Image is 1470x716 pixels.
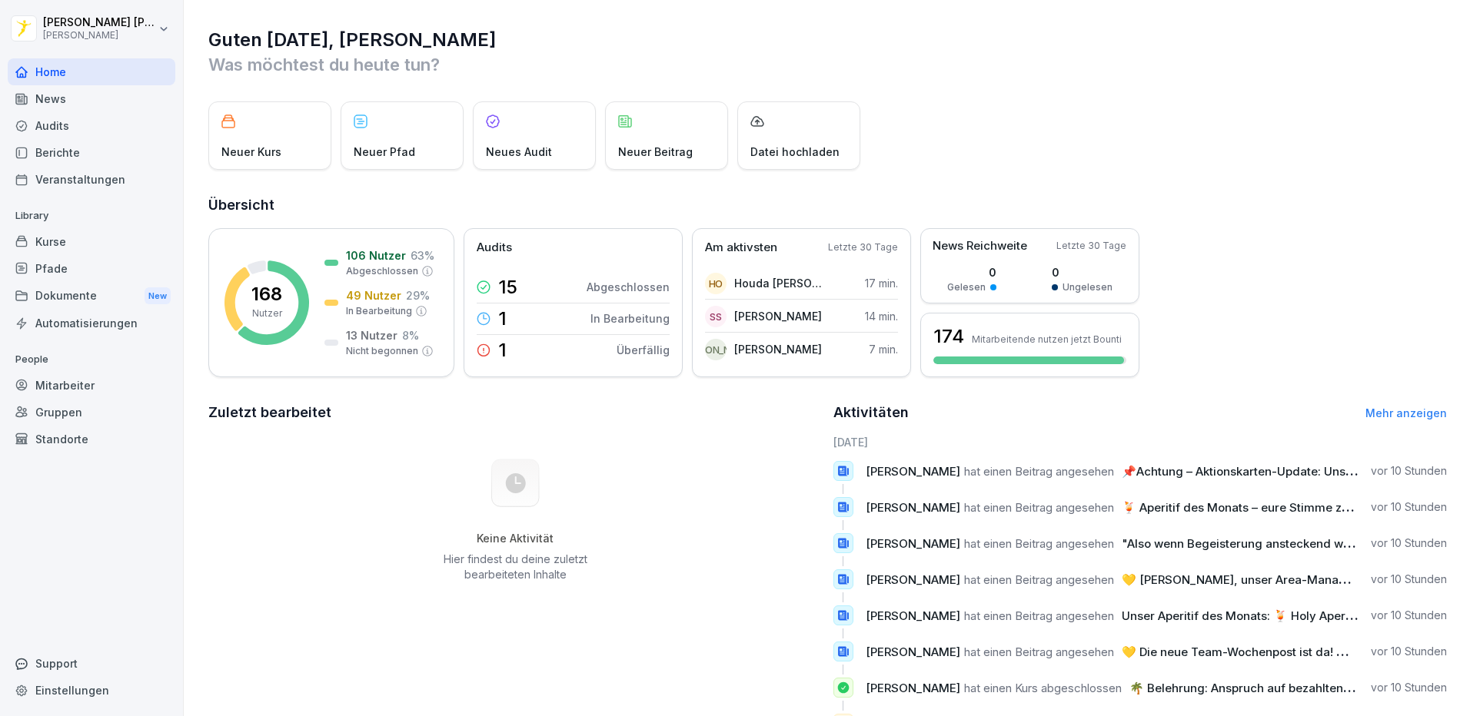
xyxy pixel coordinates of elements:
a: Home [8,58,175,85]
a: Einstellungen [8,677,175,704]
p: 17 min. [865,275,898,291]
p: 15 [498,278,517,297]
h1: Guten [DATE], [PERSON_NAME] [208,28,1447,52]
span: [PERSON_NAME] [866,464,960,479]
span: [PERSON_NAME] [866,572,960,587]
div: New [145,287,171,305]
p: 1 [498,310,507,328]
h5: Keine Aktivität [437,532,593,545]
a: Standorte [8,426,175,452]
p: 0 [1052,264,1112,280]
p: 14 min. [865,308,898,324]
p: Neuer Beitrag [618,144,693,160]
p: Letzte 30 Tage [1056,239,1126,253]
p: Library [8,204,175,228]
a: Automatisierungen [8,310,175,336]
a: Berichte [8,139,175,166]
span: [PERSON_NAME] [866,500,960,515]
p: 106 Nutzer [346,247,406,264]
p: Datei hochladen [750,144,840,160]
p: vor 10 Stunden [1371,680,1447,695]
p: vor 10 Stunden [1371,572,1447,587]
span: hat einen Beitrag angesehen [964,464,1114,479]
p: Gelesen [947,280,986,294]
div: SS [705,306,727,327]
p: 1 [498,341,507,360]
a: Mitarbeiter [8,372,175,399]
p: News Reichweite [933,237,1027,255]
a: Veranstaltungen [8,166,175,193]
h3: 174 [933,323,964,350]
p: In Bearbeitung [590,310,670,327]
p: Was möchtest du heute tun? [208,52,1447,77]
p: vor 10 Stunden [1371,644,1447,659]
a: Gruppen [8,399,175,426]
a: Pfade [8,255,175,282]
p: Neuer Pfad [354,144,415,160]
span: hat einen Beitrag angesehen [964,608,1114,623]
div: [PERSON_NAME] [705,339,727,360]
p: [PERSON_NAME] [PERSON_NAME] [43,16,155,29]
p: 168 [251,285,282,303]
p: 29 % [406,287,430,303]
span: [PERSON_NAME] [866,608,960,623]
a: Audits [8,112,175,139]
a: News [8,85,175,112]
p: Nicht begonnen [346,344,418,358]
a: Kurse [8,228,175,255]
p: Houda [PERSON_NAME] [734,275,823,291]
p: 13 Nutzer [346,327,397,343]
span: hat einen Beitrag angesehen [964,572,1114,587]
p: Hier findest du deine zuletzt bearbeiteten Inhalte [437,552,593,582]
p: vor 10 Stunden [1371,535,1447,551]
p: Überfällig [617,342,670,358]
p: vor 10 Stunden [1371,608,1447,623]
a: DokumenteNew [8,282,175,310]
p: vor 10 Stunden [1371,499,1447,515]
div: HO [705,273,727,294]
p: Mitarbeitende nutzen jetzt Bounti [972,333,1122,345]
p: Ungelesen [1063,280,1112,294]
p: Audits [477,239,512,257]
span: hat einen Beitrag angesehen [964,500,1114,515]
span: [PERSON_NAME] [866,536,960,551]
p: 49 Nutzer [346,287,401,303]
p: Letzte 30 Tage [828,240,898,254]
span: [PERSON_NAME] [866,681,960,695]
p: Am aktivsten [705,239,777,257]
p: vor 10 Stunden [1371,463,1447,479]
p: People [8,347,175,372]
div: Dokumente [8,282,175,310]
p: 63 % [411,247,434,264]
div: Support [8,650,175,677]
h2: Aktivitäten [833,402,909,423]
p: [PERSON_NAME] [734,341,822,357]
p: Neues Audit [486,144,552,160]
span: hat einen Kurs abgeschlossen [964,681,1122,695]
p: Abgeschlossen [346,264,418,278]
span: hat einen Beitrag angesehen [964,645,1114,659]
p: Abgeschlossen [587,279,670,295]
span: hat einen Beitrag angesehen [964,536,1114,551]
h2: Zuletzt bearbeitet [208,402,823,423]
p: [PERSON_NAME] [734,308,822,324]
p: [PERSON_NAME] [43,30,155,41]
p: 8 % [402,327,419,343]
p: In Bearbeitung [346,304,412,318]
h6: [DATE] [833,434,1448,450]
span: [PERSON_NAME] [866,645,960,659]
p: 0 [947,264,996,280]
a: Mehr anzeigen [1365,406,1447,419]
